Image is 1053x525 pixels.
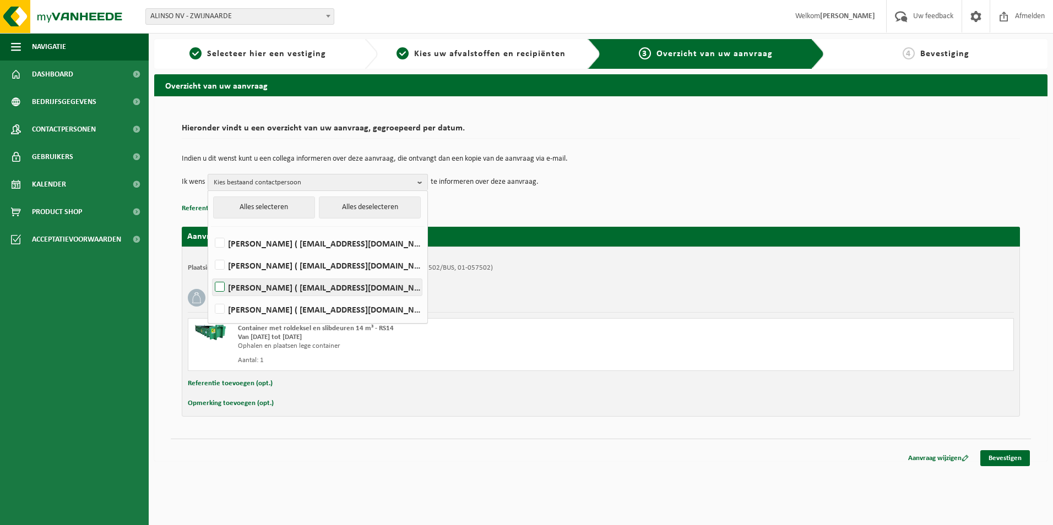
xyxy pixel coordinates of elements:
[188,396,274,411] button: Opmerking toevoegen (opt.)
[213,301,422,318] label: [PERSON_NAME] ( [EMAIL_ADDRESS][DOMAIN_NAME] )
[32,61,73,88] span: Dashboard
[820,12,875,20] strong: [PERSON_NAME]
[188,264,236,271] strong: Plaatsingsadres:
[900,450,977,466] a: Aanvraag wijzigen
[32,198,82,226] span: Product Shop
[194,324,227,341] img: HK-RS-14-GN-00.png
[182,124,1020,139] h2: Hieronder vindt u een overzicht van uw aanvraag, gegroepeerd per datum.
[639,47,651,59] span: 3
[32,171,66,198] span: Kalender
[160,47,356,61] a: 1Selecteer hier een vestiging
[213,257,422,274] label: [PERSON_NAME] ( [EMAIL_ADDRESS][DOMAIN_NAME] )
[920,50,969,58] span: Bevestiging
[182,174,205,190] p: Ik wens
[32,226,121,253] span: Acceptatievoorwaarden
[145,8,334,25] span: ALINSO NV - ZWIJNAARDE
[383,47,579,61] a: 2Kies uw afvalstoffen en recipiënten
[213,279,422,296] label: [PERSON_NAME] ( [EMAIL_ADDRESS][DOMAIN_NAME] )
[238,342,645,351] div: Ophalen en plaatsen lege container
[189,47,202,59] span: 1
[32,116,96,143] span: Contactpersonen
[238,333,302,341] strong: Van [DATE] tot [DATE]
[187,232,270,241] strong: Aanvraag voor [DATE]
[213,235,422,251] label: [PERSON_NAME] ( [EMAIL_ADDRESS][DOMAIN_NAME] )
[414,50,566,58] span: Kies uw afvalstoffen en recipiënten
[213,196,315,218] button: Alles selecteren
[32,33,66,61] span: Navigatie
[188,376,273,391] button: Referentie toevoegen (opt.)
[207,50,326,58] span: Selecteer hier een vestiging
[214,174,413,191] span: Kies bestaand contactpersoon
[208,174,428,190] button: Kies bestaand contactpersoon
[319,196,421,218] button: Alles deselecteren
[32,143,73,171] span: Gebruikers
[431,174,539,190] p: te informeren over deze aanvraag.
[980,450,1030,466] a: Bevestigen
[32,88,96,116] span: Bedrijfsgegevens
[656,50,773,58] span: Overzicht van uw aanvraag
[903,47,915,59] span: 4
[397,47,409,59] span: 2
[154,74,1047,96] h2: Overzicht van uw aanvraag
[182,155,1020,163] p: Indien u dit wenst kunt u een collega informeren over deze aanvraag, die ontvangt dan een kopie v...
[182,201,267,216] button: Referentie toevoegen (opt.)
[146,9,334,24] span: ALINSO NV - ZWIJNAARDE
[238,356,645,365] div: Aantal: 1
[238,325,394,332] span: Container met roldeksel en slibdeuren 14 m³ - RS14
